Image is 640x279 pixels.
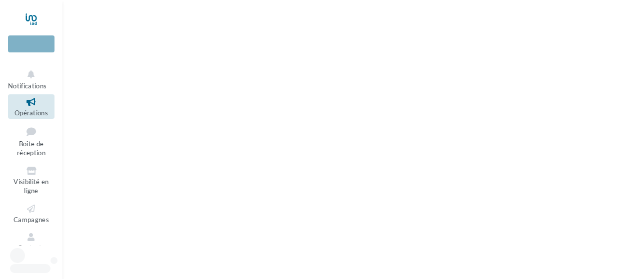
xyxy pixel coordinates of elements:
[8,123,54,159] a: Boîte de réception
[8,82,46,90] span: Notifications
[17,140,45,157] span: Boîte de réception
[8,163,54,197] a: Visibilité en ligne
[13,178,48,195] span: Visibilité en ligne
[13,216,49,224] span: Campagnes
[8,230,54,254] a: Contacts
[8,201,54,226] a: Campagnes
[8,94,54,119] a: Opérations
[17,244,45,252] span: Contacts
[14,109,48,117] span: Opérations
[8,35,54,52] div: Nouvelle campagne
